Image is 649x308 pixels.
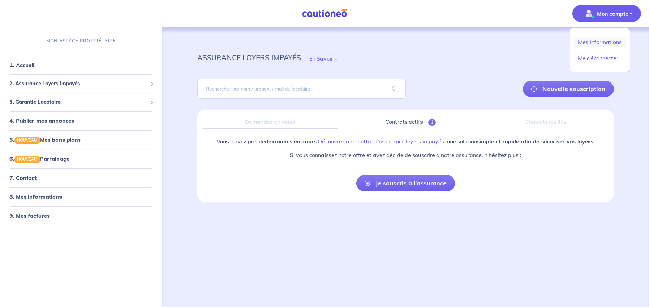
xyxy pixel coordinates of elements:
[265,138,317,145] strong: demandes en cours
[570,28,630,72] div: illu_account_valid_menu.svgMon compte
[523,81,614,97] a: Nouvelle souscription
[301,49,346,68] button: En Savoir +
[217,137,595,145] p: Vous n’avez pas de . une solution .
[356,175,455,191] a: Je souscris à l’assurance
[217,151,595,159] p: Si vous connaissez notre offre et avez décidé de souscrire à notre assurance, n’hésitez plus :
[9,62,34,68] a: 1. Accueil
[9,80,148,88] span: 2. Assurance Loyers Impayés
[3,171,160,185] div: 7. Contact
[3,152,160,165] div: 6.NOUVEAUParrainage
[318,138,447,145] a: Découvrez notre offre d’assurance loyers impayés :
[3,114,160,127] div: 4. Publier mes annonces
[9,174,37,181] a: 7. Contact
[573,53,627,64] a: Me déconnecter
[3,209,160,222] div: 9. Mes factures
[384,79,406,98] span: search
[9,136,81,143] a: 5.NOUVEAUMes bons plans
[197,51,301,64] p: assurance loyers impayés
[299,9,350,18] img: Cautioneo
[3,96,160,109] div: 3. Garantie Locataire
[3,190,160,204] div: 8. Mes informations
[46,38,116,44] p: MON ESPACE PROPRIÉTAIRE
[572,5,641,22] button: illu_account_valid_menu.svgMon compte
[573,37,627,47] a: Mes informations
[9,193,62,200] a: 8. Mes informations
[428,119,436,126] span: 1
[3,133,160,146] div: 5.NOUVEAUMes bons plans
[9,212,50,219] a: 9. Mes factures
[9,98,148,106] span: 3. Garantie Locataire
[3,58,160,72] div: 1. Accueil
[583,8,594,19] img: illu_account_valid_menu.svg
[477,138,593,145] strong: simple et rapide afin de sécuriser vos loyers
[9,117,74,124] a: 4. Publier mes annonces
[597,9,628,18] p: Mon compte
[3,77,160,90] div: 2. Assurance Loyers Impayés
[9,155,70,162] a: 6.NOUVEAUParrainage
[343,115,478,129] a: Contrats actifs1
[197,79,406,99] input: Rechercher par nom / prénom / mail du locataire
